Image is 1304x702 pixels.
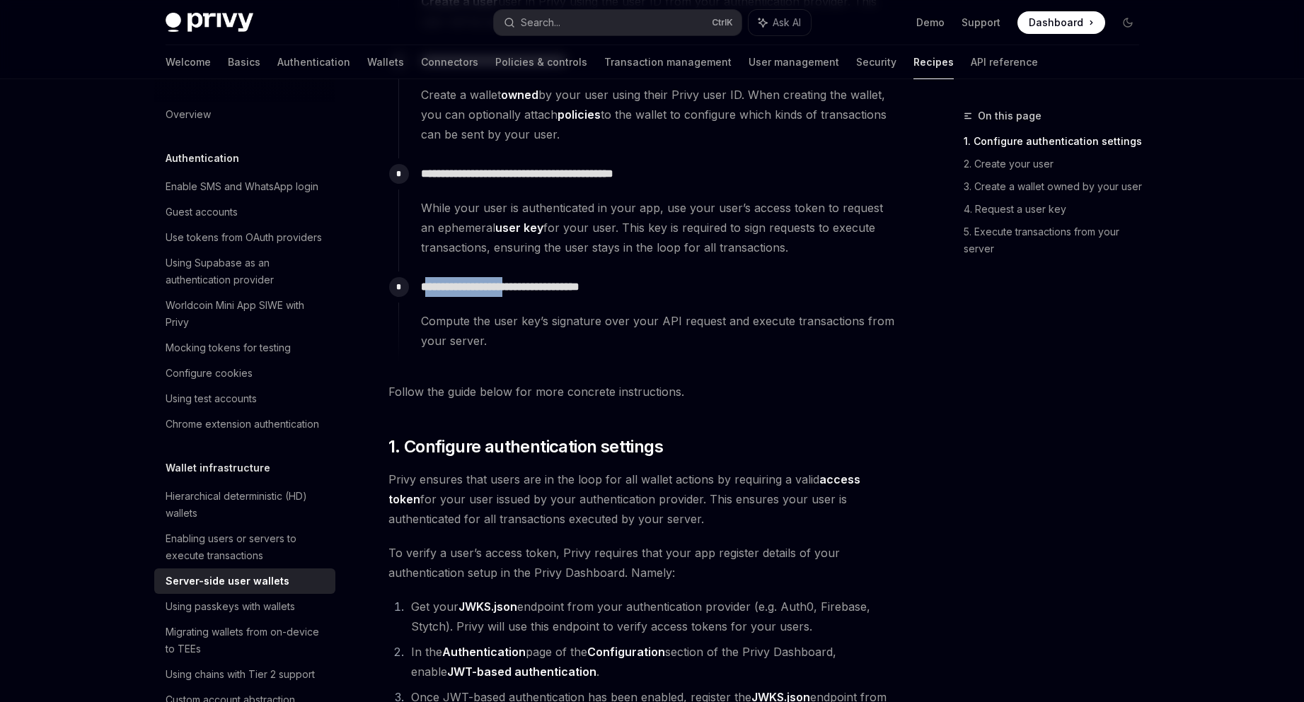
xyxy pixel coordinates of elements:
[166,150,239,167] h5: Authentication
[587,645,665,659] strong: Configuration
[154,386,335,411] a: Using test accounts
[388,382,899,402] span: Follow the guide below for more concrete instructions.
[407,597,899,636] li: Get your endpoint from your authentication provider (e.g. Auth0, Firebase, Stytch). Privy will us...
[421,45,478,79] a: Connectors
[154,102,335,127] a: Overview
[154,619,335,662] a: Migrating wallets from on-device to TEEs
[166,460,270,476] h5: Wallet infrastructure
[971,45,1038,79] a: API reference
[166,365,253,382] div: Configure cookies
[501,88,538,103] a: owned
[913,45,954,79] a: Recipes
[166,598,295,615] div: Using passkeys with wallets
[421,311,898,351] span: Compute the user key’s signature over your API request and execute transactions from your server.
[166,178,318,195] div: Enable SMS and WhatsApp login
[166,339,291,356] div: Mocking tokens for testing
[604,45,732,79] a: Transaction management
[421,198,898,257] span: While your user is authenticated in your app, use your user’s access token to request an ephemera...
[916,16,945,30] a: Demo
[166,390,257,407] div: Using test accounts
[154,293,335,335] a: Worldcoin Mini App SIWE with Privy
[964,130,1150,153] a: 1. Configure authentication settings
[1029,16,1083,30] span: Dashboard
[166,106,211,123] div: Overview
[962,16,1000,30] a: Support
[228,45,260,79] a: Basics
[388,543,899,583] span: To verify a user’s access token, Privy requires that your app register details of your authentica...
[495,221,543,235] a: user key
[166,255,327,288] div: Using Supabase as an authentication provider
[166,666,315,683] div: Using chains with Tier 2 support
[166,45,211,79] a: Welcome
[154,225,335,250] a: Use tokens from OAuth providers
[166,573,289,590] div: Server-side user wallets
[154,335,335,361] a: Mocking tokens for testing
[494,10,742,35] button: Search...CtrlK
[166,530,327,564] div: Enabling users or servers to execute transactions
[166,13,253,33] img: dark logo
[367,45,404,79] a: Wallets
[558,107,601,122] a: policies
[749,45,839,79] a: User management
[166,624,327,657] div: Migrating wallets from on-device to TEEs
[749,10,811,35] button: Ask AI
[773,16,801,30] span: Ask AI
[154,526,335,568] a: Enabling users or servers to execute transactions
[442,645,526,659] strong: Authentication
[154,174,335,199] a: Enable SMS and WhatsApp login
[964,153,1150,175] a: 2. Create your user
[166,416,319,433] div: Chrome extension authentication
[166,229,322,246] div: Use tokens from OAuth providers
[154,484,335,526] a: Hierarchical deterministic (HD) wallets
[277,45,350,79] a: Authentication
[166,297,327,331] div: Worldcoin Mini App SIWE with Privy
[964,198,1150,221] a: 4. Request a user key
[154,594,335,619] a: Using passkeys with wallets
[154,568,335,594] a: Server-side user wallets
[388,435,663,458] span: 1. Configure authentication settings
[1017,11,1105,34] a: Dashboard
[166,488,327,522] div: Hierarchical deterministic (HD) wallets
[447,665,596,679] strong: JWT-based authentication
[458,599,517,614] strong: JWKS.json
[407,642,899,681] li: In the page of the section of the Privy Dashboard, enable .
[166,204,238,221] div: Guest accounts
[421,85,898,144] span: Create a wallet by your user using their Privy user ID. When creating the wallet, you can optiona...
[388,469,899,529] span: Privy ensures that users are in the loop for all wallet actions by requiring a valid for your use...
[154,411,335,437] a: Chrome extension authentication
[856,45,896,79] a: Security
[964,221,1150,260] a: 5. Execute transactions from your server
[978,107,1042,124] span: On this page
[154,662,335,687] a: Using chains with Tier 2 support
[154,361,335,386] a: Configure cookies
[964,175,1150,198] a: 3. Create a wallet owned by your user
[154,250,335,293] a: Using Supabase as an authentication provider
[495,45,587,79] a: Policies & controls
[1117,11,1139,34] button: Toggle dark mode
[521,14,560,31] div: Search...
[712,17,733,28] span: Ctrl K
[154,199,335,225] a: Guest accounts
